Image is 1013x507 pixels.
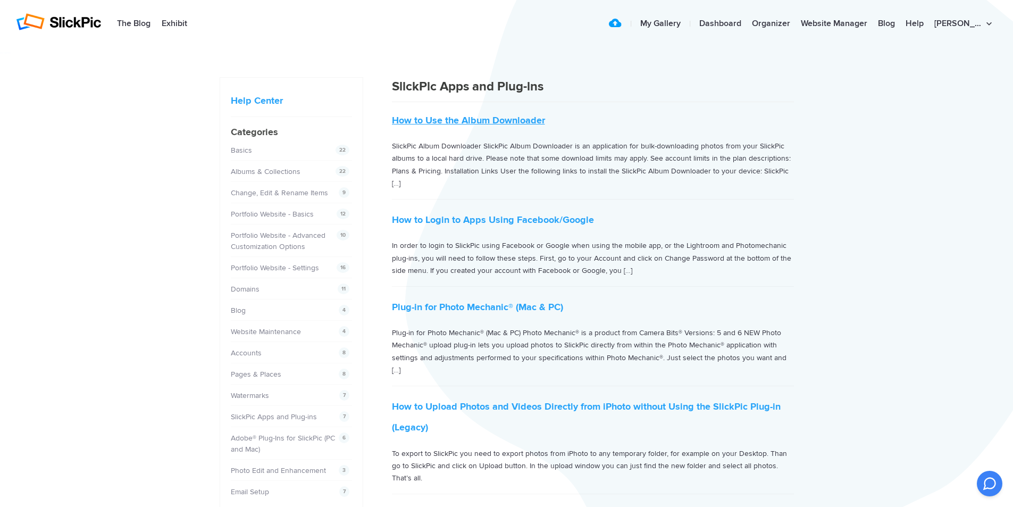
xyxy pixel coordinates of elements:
a: How to Upload Photos and Videos Directly from iPhoto without Using the SlickPic Plug-in (Legacy) [392,401,781,433]
span: 9 [339,187,349,198]
span: 3 [339,465,349,476]
a: Portfolio Website - Basics [231,210,314,219]
p: To export to SlickPic you need to export photos from iPhoto to any temporary folder, for example ... [392,447,794,485]
span: 7 [339,486,349,497]
a: Change, Edit & Rename Items [231,188,328,197]
span: 10 [337,230,349,240]
a: Adobe® Plug-Ins for SlickPic (PC and Mac) [231,434,335,454]
span: 16 [337,262,349,273]
span: 4 [339,326,349,337]
span: 8 [339,369,349,379]
span: 22 [336,166,349,177]
span: 6 [339,433,349,443]
a: Portfolio Website - Advanced Customization Options [231,231,325,251]
a: How to Login to Apps Using Facebook/Google [392,214,594,226]
a: Blog [231,306,246,315]
span: 7 [339,390,349,401]
a: Photo Edit and Enhancement [231,466,326,475]
a: Domains [231,285,259,294]
span: SlickPic Apps and Plug-ins [392,79,543,94]
span: 11 [338,284,349,294]
a: Help Center [231,95,283,106]
a: SlickPic Apps and Plug-ins [231,412,317,421]
p: In order to login to SlickPic using Facebook or Google when using the mobile app, or the Lightroo... [392,239,794,277]
p: SlickPic Album Downloader SlickPic Album Downloader is an application for bulk-downloading photos... [392,140,794,189]
span: 8 [339,347,349,358]
a: Watermarks [231,391,269,400]
a: How to Use the Album Downloader [392,114,545,126]
a: Portfolio Website - Settings [231,263,319,272]
a: Basics [231,146,252,155]
a: Albums & Collections [231,167,300,176]
a: Plug-in for Photo Mechanic® (Mac & PC) [392,301,563,313]
a: Website Maintenance [231,327,301,336]
a: Accounts [231,348,262,358]
a: Email Setup [231,487,269,496]
span: 12 [337,209,349,219]
h4: Categories [231,125,352,139]
span: 4 [339,305,349,315]
p: Plug-in for Photo Mechanic® (Mac & PC) Photo Mechanic® is a product from Camera Bits® Versions: 5... [392,327,794,376]
a: Pages & Places [231,370,281,379]
span: 22 [336,145,349,155]
span: 7 [339,411,349,422]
